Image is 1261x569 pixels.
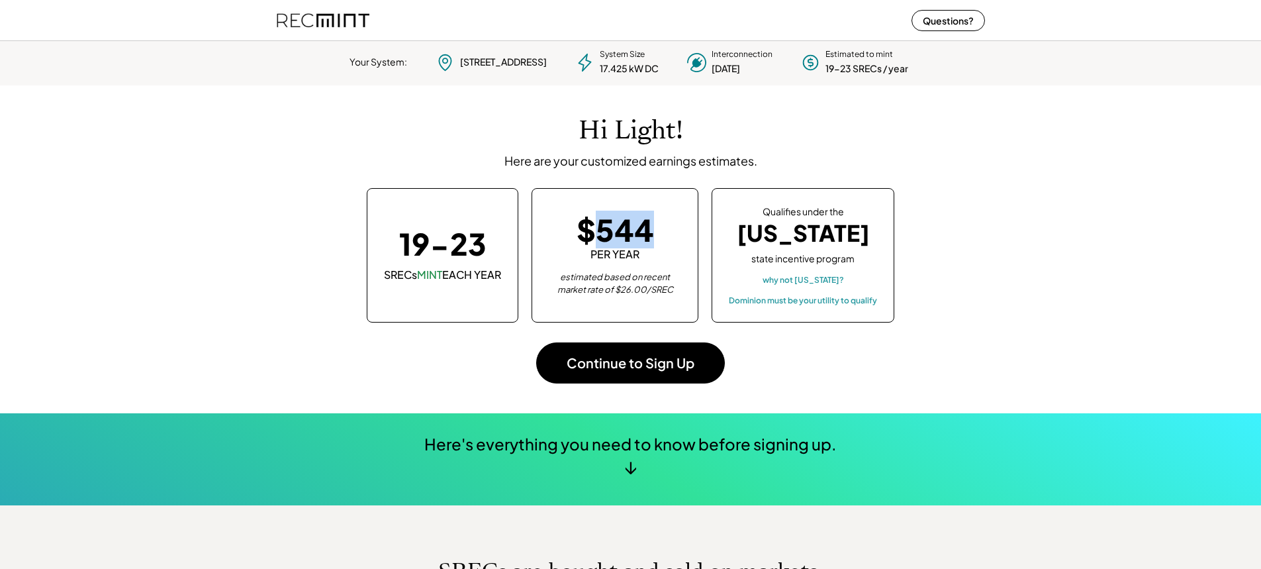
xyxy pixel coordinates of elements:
[579,115,683,146] h1: Hi Light!
[384,268,501,282] div: SRECs EACH YEAR
[417,268,442,282] font: MINT
[751,250,855,266] div: state incentive program
[577,215,654,244] div: $544
[350,56,407,69] div: Your System:
[536,342,725,384] button: Continue to Sign Up
[624,456,637,476] div: ↓
[763,275,844,285] div: why not [US_STATE]?
[712,49,772,60] div: Interconnection
[399,229,487,258] div: 19-23
[460,56,547,69] div: [STREET_ADDRESS]
[549,271,681,297] div: estimated based on recent market rate of $26.00/SREC
[825,49,893,60] div: Estimated to mint
[590,247,639,262] div: PER YEAR
[424,433,837,456] div: Here's everything you need to know before signing up.
[825,62,908,76] div: 19-23 SRECs / year
[737,220,870,247] div: [US_STATE]
[712,62,740,76] div: [DATE]
[277,3,369,38] img: recmint-logotype%403x%20%281%29.jpeg
[763,205,844,219] div: Qualifies under the
[911,10,985,31] button: Questions?
[504,153,757,168] div: Here are your customized earnings estimates.
[600,49,645,60] div: System Size
[729,295,877,306] div: Dominion must be your utility to qualify
[600,62,659,76] div: 17.425 kW DC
